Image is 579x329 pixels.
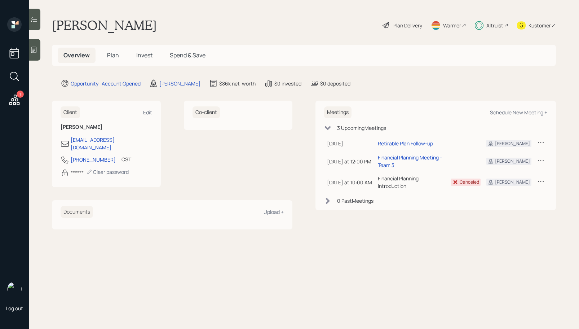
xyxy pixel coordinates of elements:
[63,51,90,59] span: Overview
[495,140,530,147] div: [PERSON_NAME]
[193,106,220,118] h6: Co-client
[327,158,372,165] div: [DATE] at 12:00 PM
[61,206,93,218] h6: Documents
[443,22,461,29] div: Warmer
[159,80,200,87] div: [PERSON_NAME]
[460,179,479,185] div: Canceled
[393,22,422,29] div: Plan Delivery
[52,17,157,33] h1: [PERSON_NAME]
[143,109,152,116] div: Edit
[107,51,119,59] span: Plan
[87,168,129,175] div: Clear password
[378,154,445,169] div: Financial Planning Meeting - Team 3
[337,124,386,132] div: 3 Upcoming Meeting s
[320,80,350,87] div: $0 deposited
[71,156,116,163] div: [PHONE_NUMBER]
[71,136,152,151] div: [EMAIL_ADDRESS][DOMAIN_NAME]
[61,106,80,118] h6: Client
[337,197,374,205] div: 0 Past Meeting s
[327,140,372,147] div: [DATE]
[136,51,153,59] span: Invest
[17,91,24,98] div: 1
[495,179,530,185] div: [PERSON_NAME]
[71,80,141,87] div: Opportunity · Account Opened
[61,124,152,130] h6: [PERSON_NAME]
[6,305,23,312] div: Log out
[274,80,301,87] div: $0 invested
[7,282,22,296] img: aleksandra-headshot.png
[378,140,433,147] div: Retirable Plan Follow-up
[327,179,372,186] div: [DATE] at 10:00 AM
[264,209,284,215] div: Upload +
[486,22,503,29] div: Altruist
[170,51,205,59] span: Spend & Save
[529,22,551,29] div: Kustomer
[378,175,445,190] div: Financial Planning Introduction
[324,106,352,118] h6: Meetings
[121,155,131,163] div: CST
[490,109,547,116] div: Schedule New Meeting +
[495,158,530,164] div: [PERSON_NAME]
[219,80,256,87] div: $86k net-worth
